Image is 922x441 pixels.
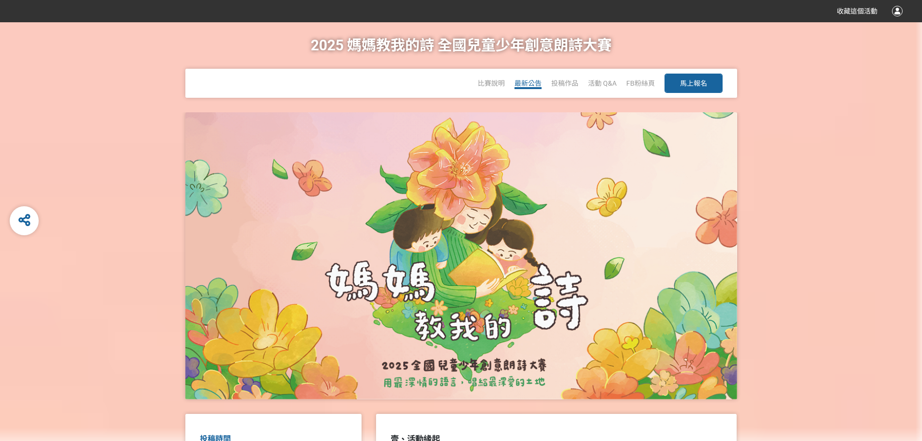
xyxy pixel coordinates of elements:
a: 最新公告 [514,79,542,89]
a: 比賽說明 [478,79,505,87]
a: FB粉絲頁 [626,79,655,87]
a: 投稿作品 [551,79,578,87]
span: 最新公告 [514,79,542,87]
button: 馬上報名 [665,74,723,93]
span: 收藏這個活動 [837,7,877,15]
a: 活動 Q&A [588,79,617,87]
h1: 2025 媽媽教我的詩 全國兒童少年創意朗詩大賽 [311,22,612,69]
span: 馬上報名 [680,79,707,87]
